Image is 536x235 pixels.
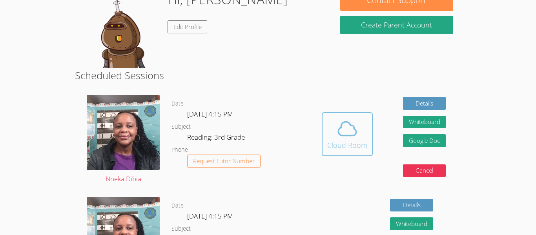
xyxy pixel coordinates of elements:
[403,116,446,129] button: Whiteboard
[87,95,160,185] a: Nneka Dibia
[187,155,261,168] button: Request Tutor Number
[168,20,208,33] a: Edit Profile
[327,140,367,151] div: Cloud Room
[187,211,233,220] span: [DATE] 4:15 PM
[390,217,433,230] button: Whiteboard
[171,201,184,211] dt: Date
[322,112,373,156] button: Cloud Room
[75,68,461,83] h2: Scheduled Sessions
[403,134,446,147] a: Google Doc
[403,164,446,177] button: Cancel
[171,224,191,234] dt: Subject
[171,145,188,155] dt: Phone
[187,132,246,145] dd: Reading: 3rd Grade
[87,95,160,170] img: Selfie2.jpg
[171,122,191,132] dt: Subject
[187,109,233,118] span: [DATE] 4:15 PM
[340,16,453,34] button: Create Parent Account
[390,199,433,212] a: Details
[171,99,184,109] dt: Date
[193,158,255,164] span: Request Tutor Number
[403,97,446,110] a: Details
